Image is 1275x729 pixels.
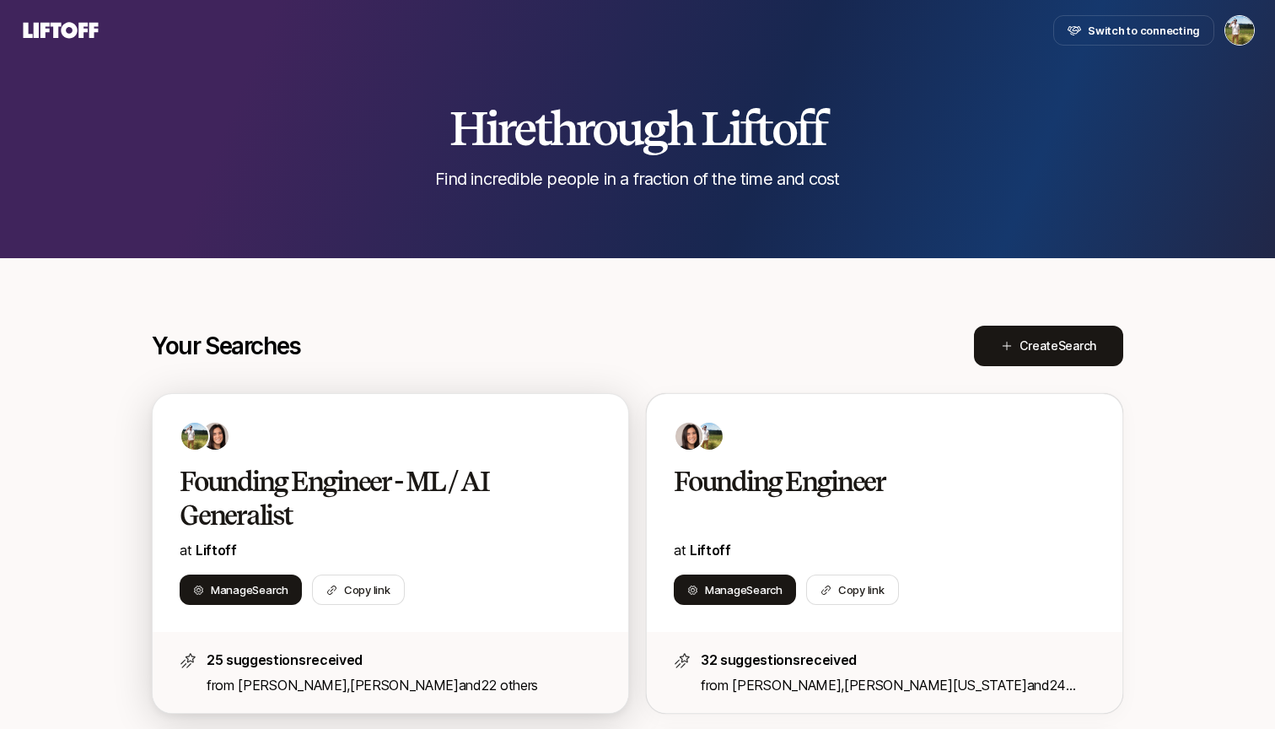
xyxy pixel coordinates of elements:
[207,649,601,671] p: 25 suggestions received
[674,652,691,669] img: star-icon
[674,465,1060,499] h2: Founding Engineer
[732,677,841,694] span: [PERSON_NAME]
[690,542,731,559] span: Liftoff
[347,677,459,694] span: ,
[701,649,1095,671] p: 32 suggestions received
[844,677,1027,694] span: [PERSON_NAME][US_STATE]
[350,677,459,694] span: [PERSON_NAME]
[1019,336,1096,356] span: Create
[1053,15,1214,46] button: Switch to connecting
[974,326,1123,366] button: CreateSearch
[207,674,601,696] p: from
[211,581,288,598] span: Manage
[202,423,229,450] img: 71d7b91d_d7cb_43b4_a7ea_a9b2f2cc6e03.jpg
[449,103,826,154] h2: Hire
[180,575,302,605] button: ManageSearch
[675,423,702,450] img: 71d7b91d_d7cb_43b4_a7ea_a9b2f2cc6e03.jpg
[459,677,538,694] span: and
[312,575,405,605] button: Copy link
[180,465,566,532] h2: Founding Engineer - ML / AI Generalist
[252,583,288,597] span: Search
[1224,15,1255,46] button: Tyler Kieft
[152,332,301,359] p: Your Searches
[746,583,782,597] span: Search
[238,677,347,694] span: [PERSON_NAME]
[841,677,1026,694] span: ,
[435,167,839,191] p: Find incredible people in a fraction of the time and cost
[1225,16,1254,45] img: Tyler Kieft
[674,539,1095,561] p: at
[535,100,826,157] span: through Liftoff
[180,539,601,561] p: at
[1058,338,1096,353] span: Search
[181,423,208,450] img: 23676b67_9673_43bb_8dff_2aeac9933bfb.jpg
[180,652,196,669] img: star-icon
[1088,22,1200,39] span: Switch to connecting
[705,581,783,598] span: Manage
[674,575,796,605] button: ManageSearch
[196,542,237,559] a: Liftoff
[481,677,538,694] span: 22 others
[806,575,899,605] button: Copy link
[696,423,723,450] img: 23676b67_9673_43bb_8dff_2aeac9933bfb.jpg
[701,674,1095,696] p: from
